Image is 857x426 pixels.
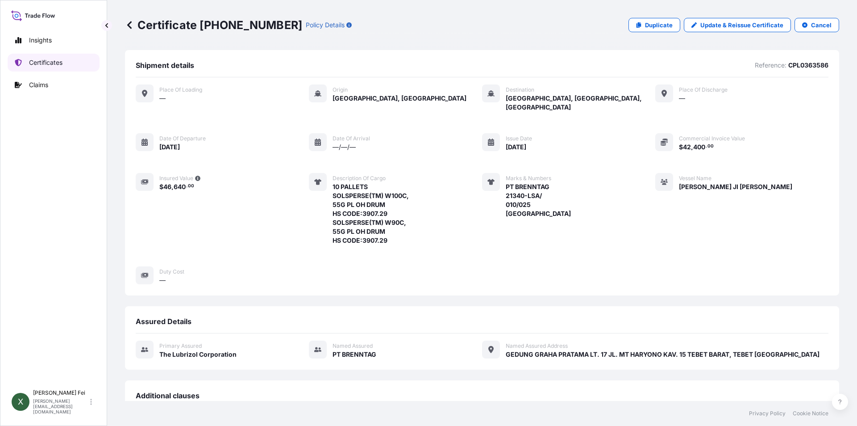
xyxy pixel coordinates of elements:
span: — [679,94,685,103]
p: Reference: [755,61,786,70]
span: Place of Loading [159,86,202,93]
a: Insights [8,31,100,49]
span: Duty Cost [159,268,184,275]
span: The Lubrizol Corporation [159,350,237,359]
span: 00 [188,185,194,188]
span: Shipment details [136,61,194,70]
a: Claims [8,76,100,94]
p: Claims [29,80,48,89]
span: [DATE] [506,143,526,152]
span: [PERSON_NAME] JI [PERSON_NAME] [679,182,792,191]
p: [PERSON_NAME] Fei [33,389,88,396]
p: Cancel [811,21,832,30]
span: [DATE] [159,143,180,152]
span: Additional clauses [136,391,200,400]
span: Insured Value [159,175,193,182]
span: Place of discharge [679,86,728,93]
button: Cancel [795,18,839,32]
p: Update & Reissue Certificate [700,21,783,30]
span: $ [679,144,683,150]
p: Policy Details [306,21,345,30]
span: [GEOGRAPHIC_DATA], [GEOGRAPHIC_DATA] [333,94,466,103]
span: PT BRENNTAG [333,350,376,359]
span: 42 [683,144,691,150]
span: — [159,276,166,285]
span: X [18,397,23,406]
span: $ [159,184,163,190]
span: Assured Details [136,317,191,326]
p: CPL0363586 [788,61,828,70]
span: Primary assured [159,342,202,350]
span: Named Assured Address [506,342,568,350]
span: Destination [506,86,534,93]
span: 00 [707,145,714,148]
p: Certificate [PHONE_NUMBER] [125,18,302,32]
span: Issue Date [506,135,532,142]
span: — [159,94,166,103]
span: . [186,185,187,188]
a: Update & Reissue Certificate [684,18,791,32]
span: GEDUNG GRAHA PRATAMA LT. 17 JL. MT HARYONO KAV. 15 TEBET BARAT, TEBET [GEOGRAPHIC_DATA] [506,350,820,359]
span: Marks & Numbers [506,175,551,182]
span: Commercial Invoice Value [679,135,745,142]
span: 400 [693,144,705,150]
span: , [691,144,693,150]
span: 46 [163,184,171,190]
a: Cookie Notice [793,410,828,417]
span: , [171,184,174,190]
p: Insights [29,36,52,45]
span: . [706,145,707,148]
p: [PERSON_NAME][EMAIL_ADDRESS][DOMAIN_NAME] [33,398,88,414]
span: 10 PALLETS SOLSPERSE(TM) W100C, 55G PL OH DRUM HS CODE:3907.29 SOLSPERSE(TM) W90C, 55G PL OH DRUM... [333,182,409,245]
span: Date of departure [159,135,206,142]
a: Duplicate [628,18,680,32]
span: Origin [333,86,348,93]
span: 640 [174,184,186,190]
span: PT BRENNTAG 21340-LSA/ 010/025 [GEOGRAPHIC_DATA] [506,182,571,218]
p: Certificates [29,58,62,67]
span: [GEOGRAPHIC_DATA], [GEOGRAPHIC_DATA], [GEOGRAPHIC_DATA] [506,94,655,112]
a: Privacy Policy [749,410,786,417]
a: Certificates [8,54,100,72]
span: Vessel Name [679,175,711,182]
p: Duplicate [645,21,673,30]
span: Date of arrival [333,135,370,142]
span: Description of cargo [333,175,386,182]
span: —/—/— [333,143,356,152]
span: Named Assured [333,342,373,350]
